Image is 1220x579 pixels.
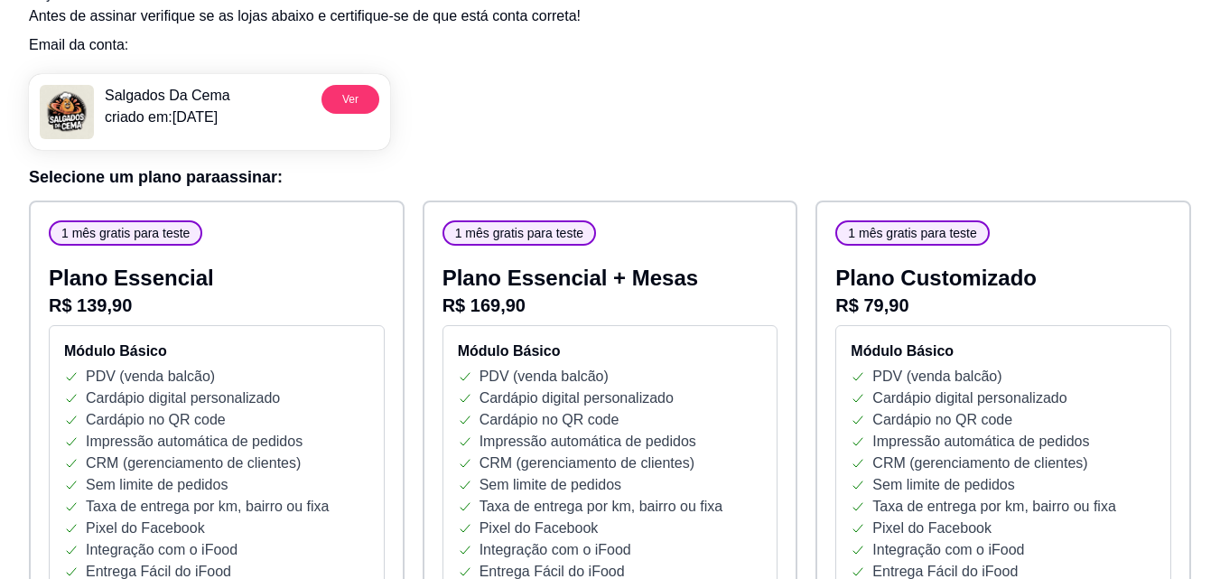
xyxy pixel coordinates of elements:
[105,107,230,128] p: criado em: [DATE]
[49,264,385,293] p: Plano Essencial
[86,431,303,453] p: Impressão automática de pedidos
[86,453,301,474] p: CRM (gerenciamento de clientes)
[835,264,1171,293] p: Plano Customizado
[105,85,230,107] p: Salgados Da Cema
[86,539,237,561] p: Integração com o iFood
[40,85,94,139] img: menu logo
[480,409,619,431] p: Cardápio no QR code
[86,474,228,496] p: Sem limite de pedidos
[841,224,983,242] span: 1 mês gratis para teste
[835,293,1171,318] p: R$ 79,90
[872,539,1024,561] p: Integração com o iFood
[872,496,1115,518] p: Taxa de entrega por km, bairro ou fixa
[458,341,763,362] h4: Módulo Básico
[480,474,621,496] p: Sem limite de pedidos
[86,366,215,388] p: PDV (venda balcão)
[86,496,329,518] p: Taxa de entrega por km, bairro ou fixa
[29,164,1191,190] h3: Selecione um plano para assinar :
[480,496,722,518] p: Taxa de entrega por km, bairro ou fixa
[86,388,280,409] p: Cardápio digital personalizado
[872,518,992,539] p: Pixel do Facebook
[64,341,369,362] h4: Módulo Básico
[480,539,631,561] p: Integração com o iFood
[54,224,197,242] span: 1 mês gratis para teste
[448,224,591,242] span: 1 mês gratis para teste
[29,74,390,150] a: menu logoSalgados Da Cemacriado em:[DATE]Ver
[480,431,696,453] p: Impressão automática de pedidos
[872,474,1014,496] p: Sem limite de pedidos
[29,34,1191,56] p: Email da conta:
[480,388,674,409] p: Cardápio digital personalizado
[442,264,778,293] p: Plano Essencial + Mesas
[49,293,385,318] p: R$ 139,90
[872,453,1087,474] p: CRM (gerenciamento de clientes)
[86,409,226,431] p: Cardápio no QR code
[480,453,694,474] p: CRM (gerenciamento de clientes)
[321,85,379,114] button: Ver
[872,431,1089,453] p: Impressão automática de pedidos
[480,518,599,539] p: Pixel do Facebook
[480,366,609,388] p: PDV (venda balcão)
[442,293,778,318] p: R$ 169,90
[29,5,1191,27] p: Antes de assinar verifique se as lojas abaixo e certifique-se de que está conta correta!
[86,518,205,539] p: Pixel do Facebook
[872,366,1001,388] p: PDV (venda balcão)
[851,341,1156,362] h4: Módulo Básico
[872,409,1012,431] p: Cardápio no QR code
[872,388,1066,409] p: Cardápio digital personalizado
